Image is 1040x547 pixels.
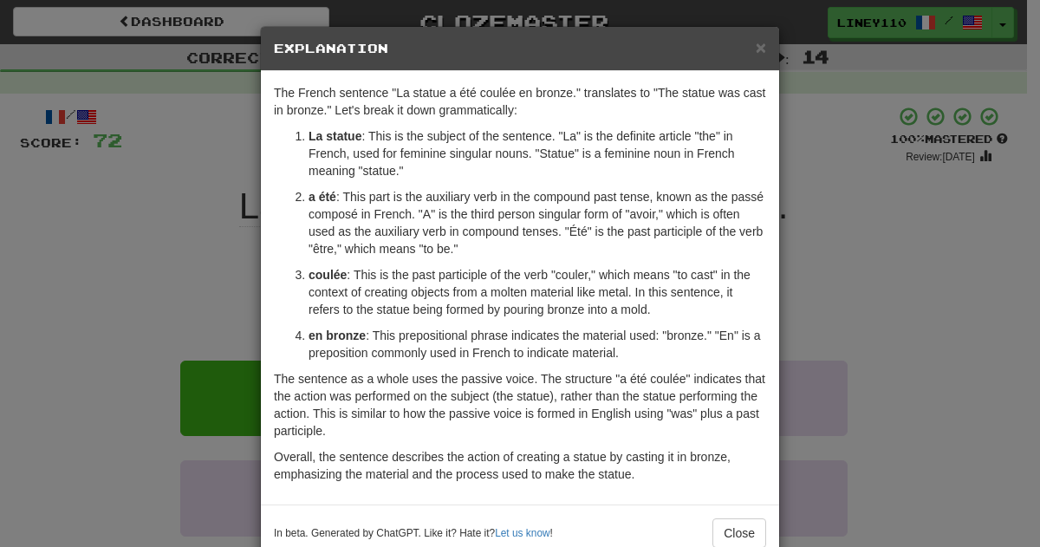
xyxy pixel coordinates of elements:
strong: coulée [309,268,347,282]
p: : This prepositional phrase indicates the material used: "bronze." "En" is a preposition commonly... [309,327,766,361]
strong: a été [309,190,336,204]
button: Close [756,38,766,56]
p: Overall, the sentence describes the action of creating a statue by casting it in bronze, emphasiz... [274,448,766,483]
p: The French sentence "La statue a été coulée en bronze." translates to "The statue was cast in bro... [274,84,766,119]
p: : This is the past participle of the verb "couler," which means "to cast" in the context of creat... [309,266,766,318]
strong: La statue [309,129,361,143]
small: In beta. Generated by ChatGPT. Like it? Hate it? ! [274,526,553,541]
span: × [756,37,766,57]
p: : This is the subject of the sentence. "La" is the definite article "the" in French, used for fem... [309,127,766,179]
h5: Explanation [274,40,766,57]
a: Let us know [495,527,549,539]
p: The sentence as a whole uses the passive voice. The structure "a été coulée" indicates that the a... [274,370,766,440]
p: : This part is the auxiliary verb in the compound past tense, known as the passé composé in Frenc... [309,188,766,257]
strong: en bronze [309,329,366,342]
